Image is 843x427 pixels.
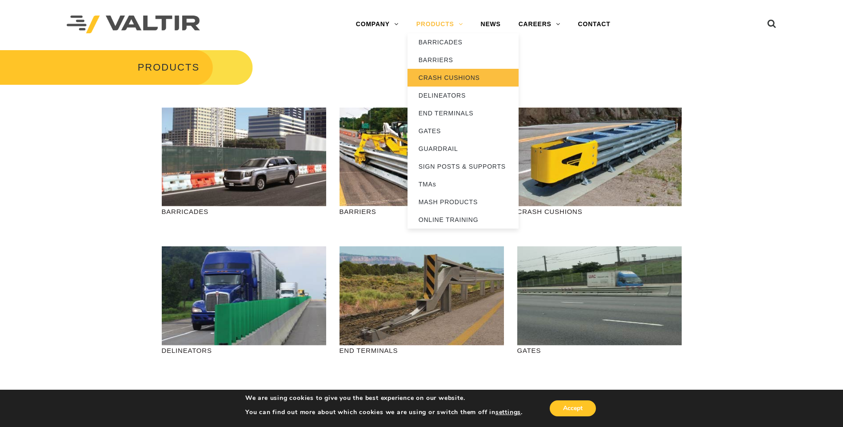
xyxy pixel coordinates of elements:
a: END TERMINALS [408,104,519,122]
p: DELINEATORS [162,345,326,356]
a: ONLINE TRAINING [408,211,519,229]
p: You can find out more about which cookies we are using or switch them off in . [245,408,523,416]
a: CONTACT [569,16,619,33]
a: MASH PRODUCTS [408,193,519,211]
a: CAREERS [510,16,569,33]
button: settings [495,408,521,416]
a: SIGN POSTS & SUPPORTS [408,158,519,175]
p: CRASH CUSHIONS [517,206,682,217]
a: GUARDRAIL [408,140,519,158]
a: CRASH CUSHIONS [408,69,519,87]
img: Valtir [67,16,200,34]
a: TMAs [408,175,519,193]
a: GATES [408,122,519,140]
a: BARRIERS [408,51,519,69]
p: GATES [517,345,682,356]
p: BARRICADES [162,206,326,217]
a: NEWS [472,16,510,33]
a: DELINEATORS [408,87,519,104]
a: PRODUCTS [408,16,472,33]
a: BARRICADES [408,33,519,51]
a: COMPANY [347,16,408,33]
button: Accept [550,400,596,416]
p: We are using cookies to give you the best experience on our website. [245,394,523,402]
p: BARRIERS [340,206,504,217]
p: END TERMINALS [340,345,504,356]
